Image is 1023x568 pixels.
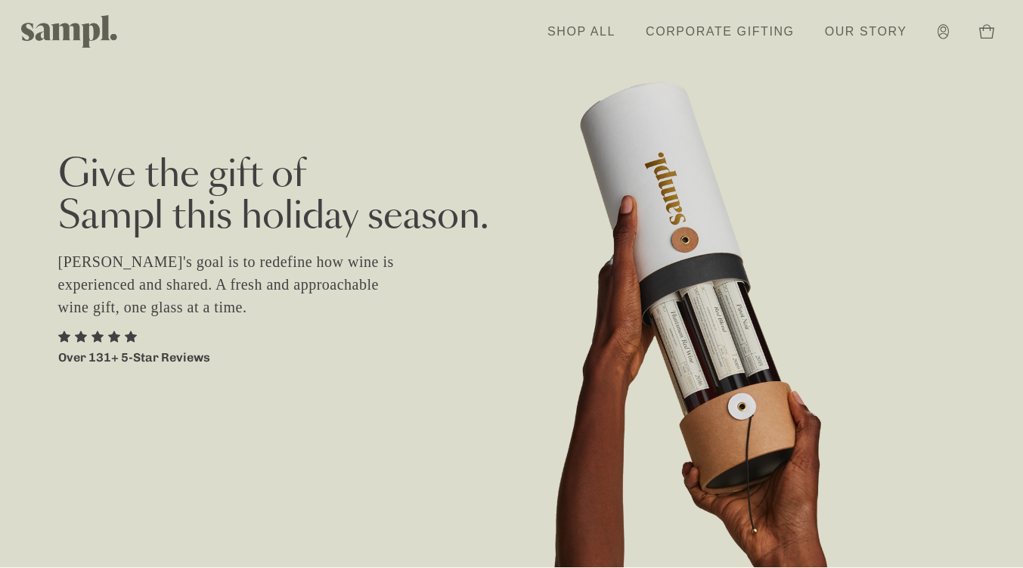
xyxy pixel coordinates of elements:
p: Over 131+ 5-Star Reviews [58,349,210,367]
a: Our Story [817,15,915,48]
a: Corporate Gifting [638,15,802,48]
img: Sampl logo [21,15,118,48]
p: [PERSON_NAME]'s goal is to redefine how wine is experienced and shared. A fresh and approachable ... [58,250,414,318]
h2: Give the gift of Sampl this holiday season. [58,155,966,238]
a: Shop All [540,15,623,48]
